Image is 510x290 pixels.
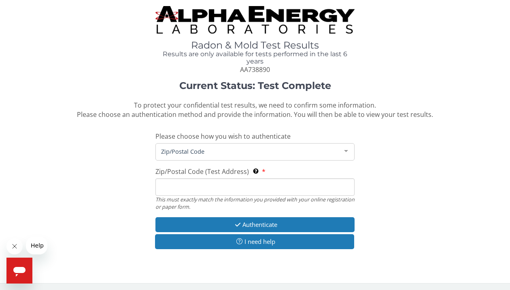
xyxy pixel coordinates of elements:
h1: Radon & Mold Test Results [155,40,355,51]
iframe: Close message [6,238,23,254]
iframe: Message from company [26,237,47,254]
span: Zip/Postal Code [159,147,338,156]
span: Zip/Postal Code (Test Address) [155,167,249,176]
span: AA738890 [240,65,270,74]
span: To protect your confidential test results, we need to confirm some information. Please choose an ... [77,101,433,119]
button: Authenticate [155,217,355,232]
button: I need help [155,234,354,249]
h4: Results are only available for tests performed in the last 6 years [155,51,355,65]
iframe: Button to launch messaging window [6,258,32,284]
strong: Current Status: Test Complete [179,80,331,91]
div: This must exactly match the information you provided with your online registration or paper form. [155,196,355,211]
img: TightCrop.jpg [155,6,355,34]
span: Please choose how you wish to authenticate [155,132,291,141]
